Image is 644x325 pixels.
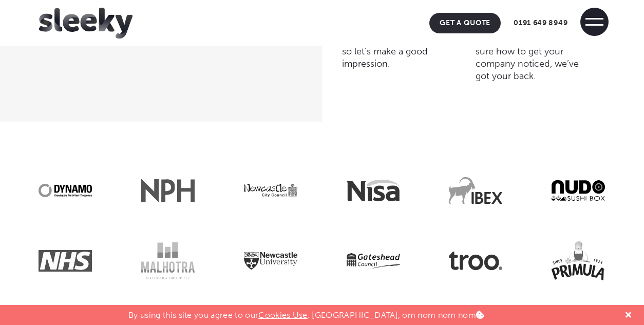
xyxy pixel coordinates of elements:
[347,180,400,201] img: Nisa
[39,184,92,197] img: Dynamo
[244,252,297,270] img: Newcastle University
[347,253,400,269] img: Gateshead Council
[39,8,132,39] img: Sleeky Web Design Newcastle
[429,13,501,33] a: Get A Quote
[449,252,502,270] img: Troo
[449,177,502,204] img: IBEX
[258,310,308,320] a: Cookies Use
[141,242,195,279] img: Malhotra Group
[503,13,578,33] a: 0191 649 8949
[39,250,92,272] img: NHS
[552,180,605,200] img: Nudo Sushi Box
[552,241,605,280] img: Primula
[128,305,484,320] p: By using this site you agree to our . [GEOGRAPHIC_DATA], om nom nom nom
[476,8,589,87] p: If you already have a snazzy website but aren’t sure how to get your company noticed, we’ve got y...
[244,184,297,197] img: Newcastle City Council
[141,179,195,202] img: NPH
